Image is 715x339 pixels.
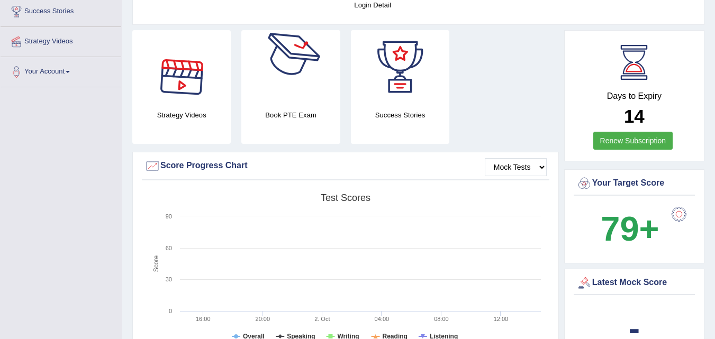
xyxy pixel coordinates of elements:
a: Strategy Videos [1,27,121,53]
text: 0 [169,308,172,314]
text: 12:00 [494,316,509,322]
tspan: Test scores [321,193,370,203]
text: 60 [166,245,172,251]
b: 14 [624,106,645,126]
h4: Days to Expiry [576,91,692,101]
h4: Strategy Videos [132,109,231,121]
tspan: 2. Oct [314,316,330,322]
a: Renew Subscription [593,132,673,150]
text: 30 [166,276,172,282]
text: 08:00 [434,316,449,322]
text: 90 [166,213,172,219]
div: Your Target Score [576,176,692,191]
text: 20:00 [256,316,270,322]
b: 79+ [601,209,659,248]
div: Latest Mock Score [576,275,692,291]
a: Your Account [1,57,121,84]
div: Score Progress Chart [144,158,547,174]
text: 16:00 [196,316,211,322]
h4: Success Stories [351,109,449,121]
text: 04:00 [375,316,390,322]
h4: Book PTE Exam [241,109,340,121]
tspan: Score [152,255,160,272]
